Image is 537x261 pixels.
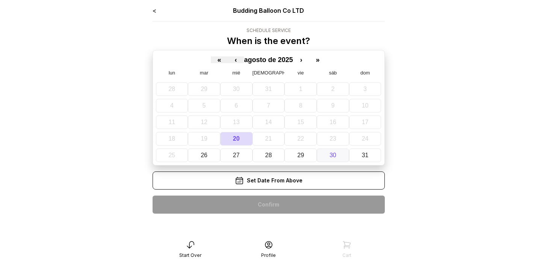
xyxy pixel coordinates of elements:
[317,82,349,96] button: 2 de agosto de 2025
[293,56,310,63] button: ›
[342,252,351,258] div: Cart
[199,6,338,15] div: Budding Balloon Co LTD
[244,56,293,63] button: agosto de 2025
[233,86,240,92] abbr: 30 de julio de 2025
[349,115,381,129] button: 17 de agosto de 2025
[156,82,188,96] button: 28 de julio de 2025
[201,119,207,125] abbr: 12 de agosto de 2025
[170,102,174,109] abbr: 4 de agosto de 2025
[201,135,207,142] abbr: 19 de agosto de 2025
[349,132,381,146] button: 24 de agosto de 2025
[349,149,381,162] button: 31 de agosto de 2025
[317,132,349,146] button: 23 de agosto de 2025
[253,132,285,146] button: 21 de agosto de 2025
[349,82,381,96] button: 3 de agosto de 2025
[267,102,270,109] abbr: 7 de agosto de 2025
[253,115,285,129] button: 14 de agosto de 2025
[220,115,253,129] button: 13 de agosto de 2025
[211,56,227,63] button: «
[168,119,175,125] abbr: 11 de agosto de 2025
[317,149,349,162] button: 30 de agosto de 2025
[233,135,240,142] abbr: 20 de agosto de 2025
[330,135,336,142] abbr: 23 de agosto de 2025
[156,149,188,162] button: 25 de agosto de 2025
[261,252,276,258] div: Profile
[284,115,317,129] button: 15 de agosto de 2025
[220,132,253,146] button: 20 de agosto de 2025
[233,152,240,158] abbr: 27 de agosto de 2025
[188,132,220,146] button: 19 de agosto de 2025
[188,99,220,112] button: 5 de agosto de 2025
[168,135,175,142] abbr: 18 de agosto de 2025
[362,102,369,109] abbr: 10 de agosto de 2025
[265,135,272,142] abbr: 21 de agosto de 2025
[234,102,238,109] abbr: 6 de agosto de 2025
[331,102,334,109] abbr: 9 de agosto de 2025
[169,70,175,76] abbr: lunes
[153,7,156,14] a: <
[297,135,304,142] abbr: 22 de agosto de 2025
[188,149,220,162] button: 26 de agosto de 2025
[284,82,317,96] button: 1 de agosto de 2025
[362,119,369,125] abbr: 17 de agosto de 2025
[298,70,304,76] abbr: viernes
[317,115,349,129] button: 16 de agosto de 2025
[244,56,293,64] span: agosto de 2025
[253,99,285,112] button: 7 de agosto de 2025
[220,149,253,162] button: 27 de agosto de 2025
[220,99,253,112] button: 6 de agosto de 2025
[156,99,188,112] button: 4 de agosto de 2025
[284,149,317,162] button: 29 de agosto de 2025
[349,99,381,112] button: 10 de agosto de 2025
[188,82,220,96] button: 29 de julio de 2025
[297,152,304,158] abbr: 29 de agosto de 2025
[153,171,385,190] div: Set Date From Above
[232,70,240,76] abbr: miércoles
[363,86,367,92] abbr: 3 de agosto de 2025
[156,115,188,129] button: 11 de agosto de 2025
[200,70,208,76] abbr: martes
[284,132,317,146] button: 22 de agosto de 2025
[201,152,207,158] abbr: 26 de agosto de 2025
[227,27,310,33] div: Schedule Service
[168,86,175,92] abbr: 28 de julio de 2025
[362,152,369,158] abbr: 31 de agosto de 2025
[253,149,285,162] button: 28 de agosto de 2025
[253,70,307,76] abbr: jueves
[265,86,272,92] abbr: 31 de julio de 2025
[253,82,285,96] button: 31 de julio de 2025
[265,152,272,158] abbr: 28 de agosto de 2025
[179,252,201,258] div: Start Over
[265,119,272,125] abbr: 14 de agosto de 2025
[362,135,369,142] abbr: 24 de agosto de 2025
[227,35,310,47] p: When is the event?
[317,99,349,112] button: 9 de agosto de 2025
[299,102,303,109] abbr: 8 de agosto de 2025
[201,86,207,92] abbr: 29 de julio de 2025
[360,70,370,76] abbr: domingo
[284,99,317,112] button: 8 de agosto de 2025
[203,102,206,109] abbr: 5 de agosto de 2025
[168,152,175,158] abbr: 25 de agosto de 2025
[310,56,326,63] button: »
[220,82,253,96] button: 30 de julio de 2025
[297,119,304,125] abbr: 15 de agosto de 2025
[299,86,303,92] abbr: 1 de agosto de 2025
[331,86,334,92] abbr: 2 de agosto de 2025
[227,56,244,63] button: ‹
[329,70,337,76] abbr: sábado
[156,132,188,146] button: 18 de agosto de 2025
[330,119,336,125] abbr: 16 de agosto de 2025
[330,152,336,158] abbr: 30 de agosto de 2025
[188,115,220,129] button: 12 de agosto de 2025
[233,119,240,125] abbr: 13 de agosto de 2025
